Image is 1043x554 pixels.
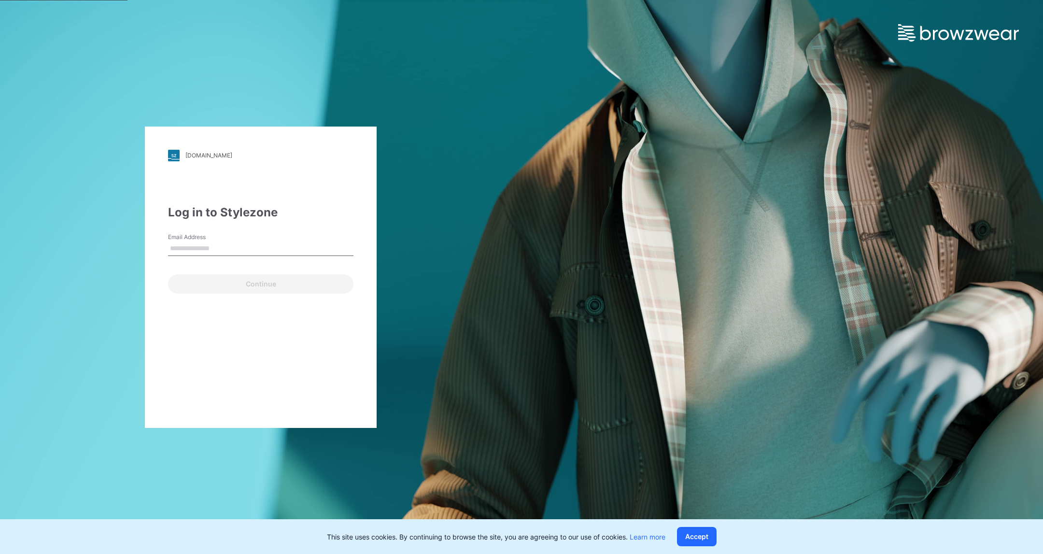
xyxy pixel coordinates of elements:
a: [DOMAIN_NAME] [168,150,353,161]
button: Accept [677,527,717,546]
div: Log in to Stylezone [168,204,353,221]
a: Learn more [630,533,665,541]
img: stylezone-logo.562084cfcfab977791bfbf7441f1a819.svg [168,150,180,161]
p: This site uses cookies. By continuing to browse the site, you are agreeing to our use of cookies. [327,532,665,542]
label: Email Address [168,233,236,241]
img: browzwear-logo.e42bd6dac1945053ebaf764b6aa21510.svg [898,24,1019,42]
div: [DOMAIN_NAME] [185,152,232,159]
